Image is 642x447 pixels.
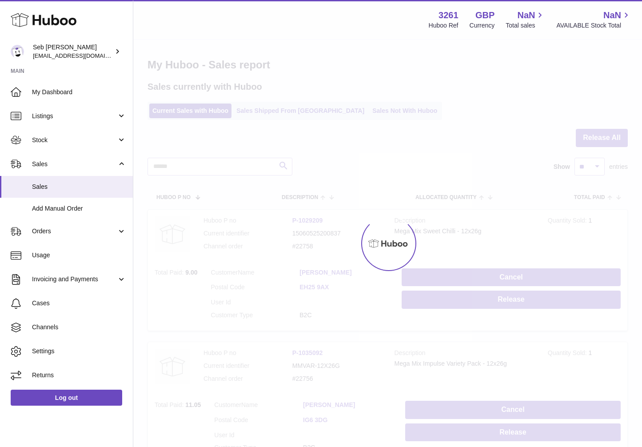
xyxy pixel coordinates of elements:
span: AVAILABLE Stock Total [556,21,631,30]
strong: 3261 [439,9,459,21]
strong: GBP [475,9,494,21]
span: Channels [32,323,126,331]
span: Sales [32,183,126,191]
span: Cases [32,299,126,307]
span: Usage [32,251,126,259]
span: Settings [32,347,126,355]
span: NaN [603,9,621,21]
div: Seb [PERSON_NAME] [33,43,113,60]
span: Invoicing and Payments [32,275,117,283]
span: Orders [32,227,117,235]
img: ecom@bravefoods.co.uk [11,45,24,58]
span: Total sales [506,21,545,30]
span: Stock [32,136,117,144]
span: Returns [32,371,126,379]
span: [EMAIL_ADDRESS][DOMAIN_NAME] [33,52,131,59]
span: Listings [32,112,117,120]
a: Log out [11,390,122,406]
span: NaN [517,9,535,21]
a: NaN AVAILABLE Stock Total [556,9,631,30]
span: Sales [32,160,117,168]
div: Currency [470,21,495,30]
a: NaN Total sales [506,9,545,30]
span: Add Manual Order [32,204,126,213]
span: My Dashboard [32,88,126,96]
div: Huboo Ref [429,21,459,30]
